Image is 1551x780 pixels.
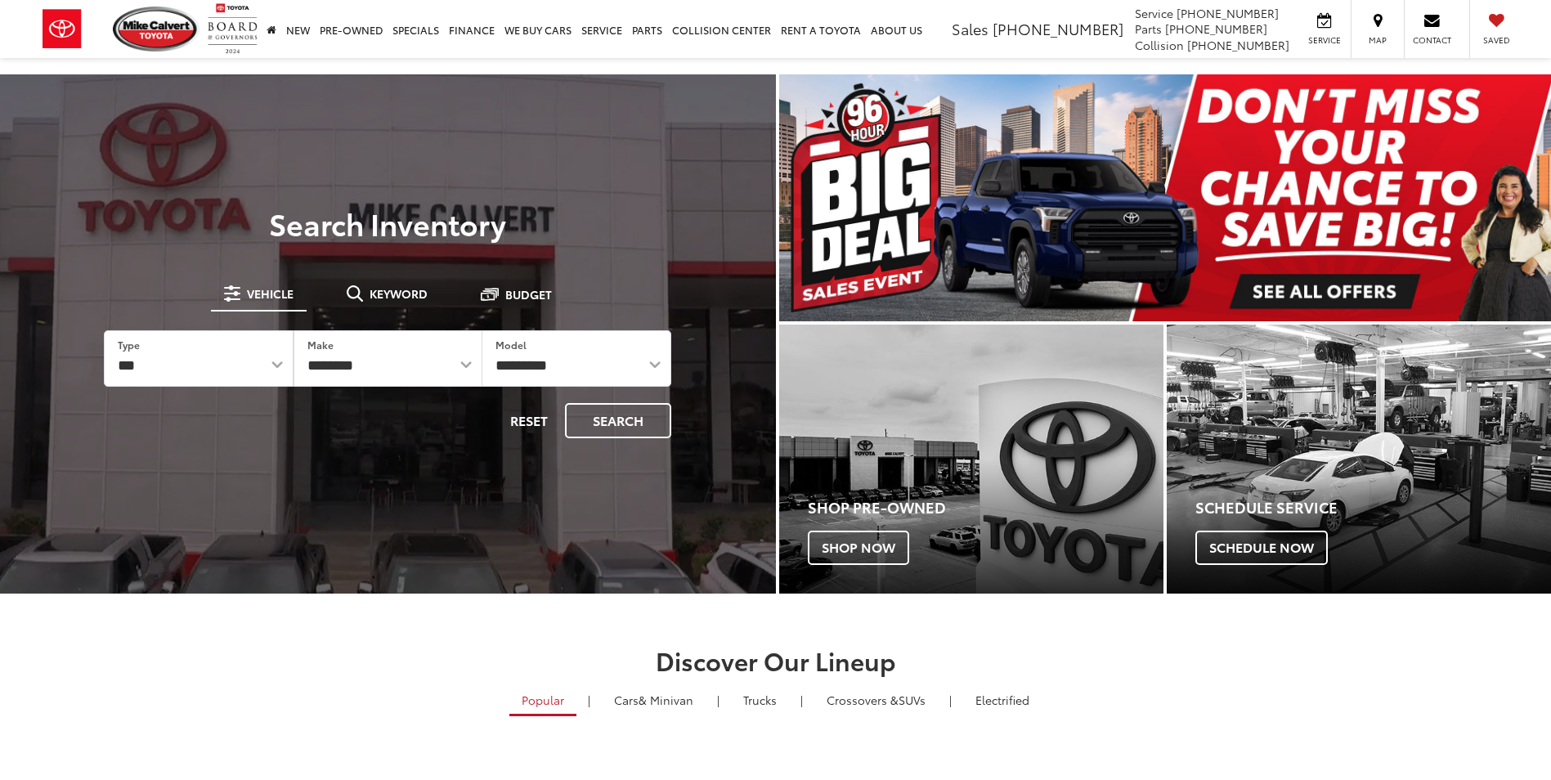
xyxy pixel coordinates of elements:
h2: Discover Our Lineup [199,647,1352,674]
li: | [796,692,807,708]
span: Keyword [370,288,428,299]
label: Model [495,338,527,352]
span: Schedule Now [1195,531,1328,565]
label: Make [307,338,334,352]
li: | [713,692,724,708]
button: Search [565,403,671,438]
a: SUVs [814,686,938,714]
span: Service [1135,5,1173,21]
span: Saved [1478,34,1514,46]
button: Reset [496,403,562,438]
span: Collision [1135,37,1184,53]
div: Toyota [1167,325,1551,594]
span: [PHONE_NUMBER] [993,18,1123,39]
img: Mike Calvert Toyota [113,7,199,52]
span: [PHONE_NUMBER] [1165,20,1267,37]
a: Electrified [963,686,1042,714]
span: Budget [505,289,552,300]
span: & Minivan [639,692,693,708]
span: Vehicle [247,288,294,299]
div: Toyota [779,325,1163,594]
span: Contact [1413,34,1451,46]
li: | [584,692,594,708]
span: Service [1306,34,1343,46]
span: [PHONE_NUMBER] [1187,37,1289,53]
label: Type [118,338,140,352]
span: [PHONE_NUMBER] [1177,5,1279,21]
a: Trucks [731,686,789,714]
a: Shop Pre-Owned Shop Now [779,325,1163,594]
a: Schedule Service Schedule Now [1167,325,1551,594]
h3: Search Inventory [69,207,707,240]
h4: Schedule Service [1195,500,1551,516]
a: Cars [602,686,706,714]
li: | [945,692,956,708]
span: Crossovers & [827,692,899,708]
span: Sales [952,18,988,39]
a: Popular [509,686,576,716]
span: Parts [1135,20,1162,37]
span: Map [1360,34,1396,46]
h4: Shop Pre-Owned [808,500,1163,516]
span: Shop Now [808,531,909,565]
